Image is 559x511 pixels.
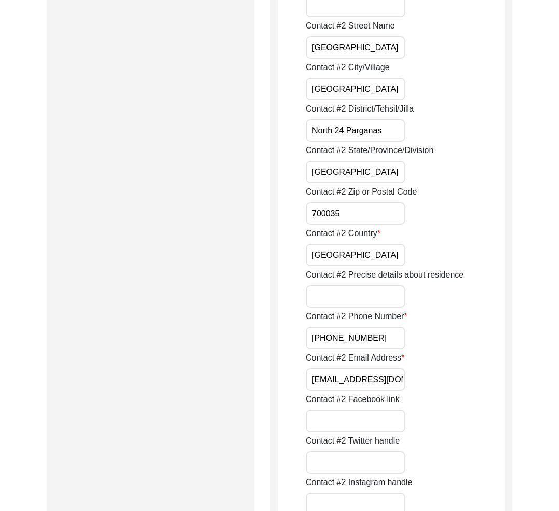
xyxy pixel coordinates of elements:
label: Contact #2 Phone Number [306,310,407,323]
label: Contact #2 State/Province/Division [306,144,433,157]
label: Contact #2 Country [306,227,380,240]
label: Contact #2 Zip or Postal Code [306,186,417,198]
label: Contact #2 Precise details about residence [306,269,463,281]
label: Contact #2 Twitter handle [306,435,400,447]
label: Contact #2 Instagram handle [306,476,412,489]
label: Contact #2 District/Tehsil/Jilla [306,103,414,115]
label: Contact #2 Email Address [306,352,404,364]
label: Contact #2 Facebook link [306,393,400,406]
label: Contact #2 Street Name [306,20,395,32]
label: Contact #2 City/Village [306,61,390,74]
